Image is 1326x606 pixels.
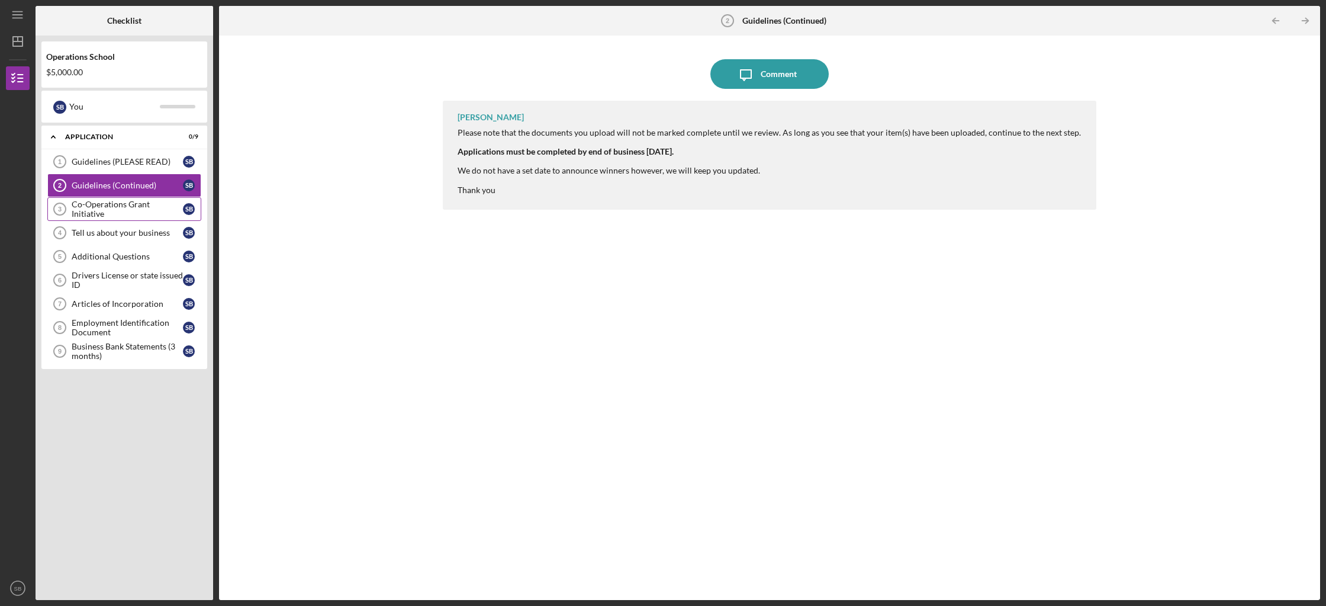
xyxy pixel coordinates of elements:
div: $5,000.00 [46,68,202,77]
div: [PERSON_NAME] [458,113,524,122]
tspan: 3 [58,206,62,213]
a: 8Employment Identification DocumentSB [47,316,201,339]
a: 7Articles of IncorporationSB [47,292,201,316]
tspan: 2 [58,182,62,189]
div: S B [183,298,195,310]
tspan: 2 [726,17,729,24]
div: Guidelines (PLEASE READ) [72,157,183,166]
a: 6Drivers License or state issued IDSB [47,268,201,292]
div: Guidelines (Continued) [72,181,183,190]
a: 9Business Bank Statements (3 months)SB [47,339,201,363]
div: You [69,97,160,117]
div: Drivers License or state issued ID [72,271,183,290]
div: Employment Identification Document [72,318,183,337]
div: Application [65,133,169,140]
tspan: 8 [58,324,62,331]
div: Operations School [46,52,202,62]
tspan: 7 [58,300,62,307]
a: 2Guidelines (Continued)SB [47,174,201,197]
tspan: 1 [58,158,62,165]
div: Additional Questions [72,252,183,261]
div: S B [53,101,66,114]
div: Comment [761,59,797,89]
div: Business Bank Statements (3 months) [72,342,183,361]
div: S B [183,227,195,239]
b: Guidelines (Continued) [742,16,826,25]
a: 5Additional QuestionsSB [47,245,201,268]
tspan: 4 [58,229,62,236]
div: We do not have a set date to announce winners however, we will keep you updated. [458,166,1081,175]
button: SB [6,576,30,600]
div: S B [183,179,195,191]
strong: Applications must be completed by end of business [DATE]. [458,146,674,156]
div: Co-Operations Grant Initiative [72,200,183,219]
a: 3Co-Operations Grant InitiativeSB [47,197,201,221]
div: S B [183,345,195,357]
tspan: 9 [58,348,62,355]
button: Comment [710,59,829,89]
tspan: 5 [58,253,62,260]
text: SB [14,585,22,592]
tspan: 6 [58,277,62,284]
a: 4Tell us about your businessSB [47,221,201,245]
div: 0 / 9 [177,133,198,140]
a: 1Guidelines (PLEASE READ)SB [47,150,201,174]
div: Articles of Incorporation [72,299,183,309]
div: Thank you [458,185,1081,195]
div: S B [183,251,195,262]
div: Tell us about your business [72,228,183,238]
div: S B [183,203,195,215]
b: Checklist [107,16,141,25]
div: Please note that the documents you upload will not be marked complete until we review. As long as... [458,128,1081,137]
div: S B [183,156,195,168]
div: S B [183,322,195,334]
div: S B [183,274,195,286]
